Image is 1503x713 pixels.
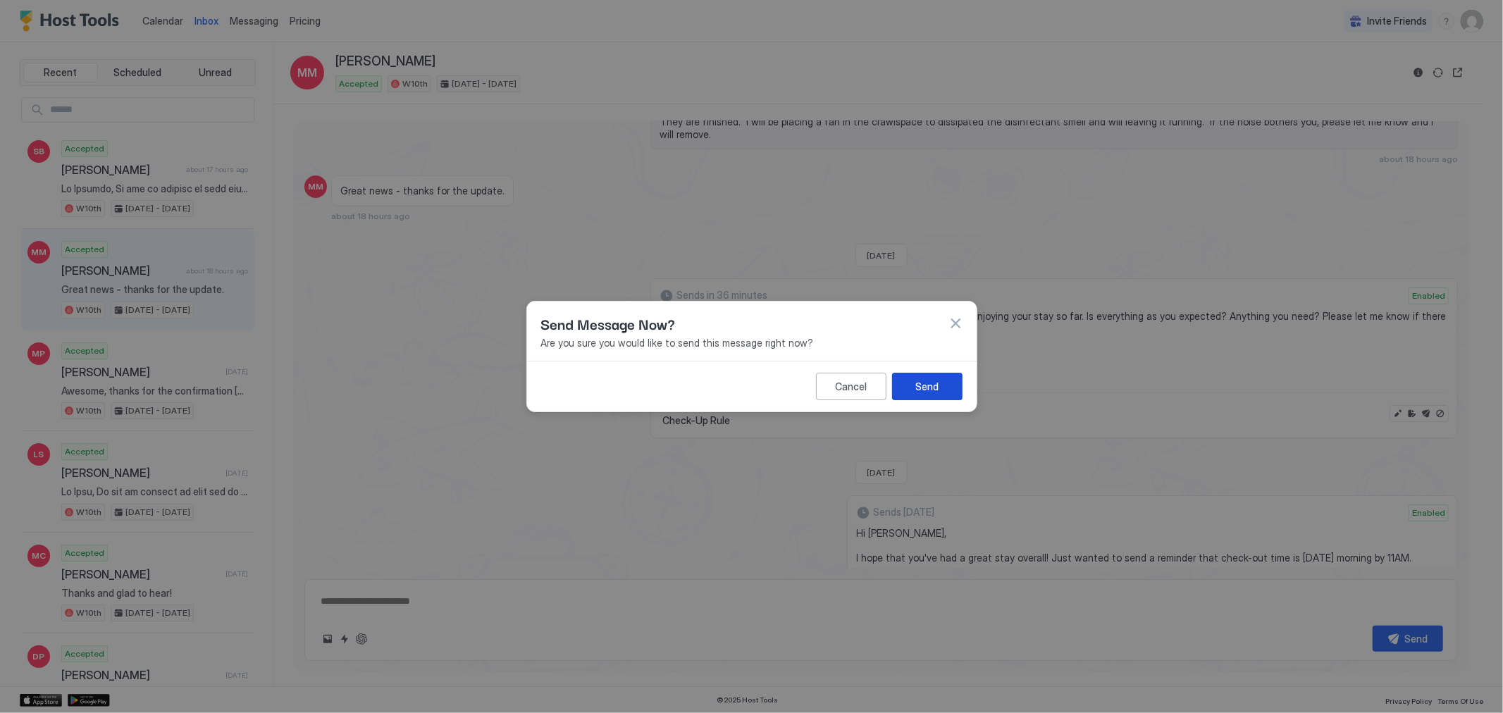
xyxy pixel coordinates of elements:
[915,379,939,394] div: Send
[541,313,676,334] span: Send Message Now?
[14,665,48,699] iframe: Intercom live chat
[816,373,886,400] button: Cancel
[835,379,867,394] div: Cancel
[892,373,963,400] button: Send
[541,337,963,349] span: Are you sure you would like to send this message right now?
